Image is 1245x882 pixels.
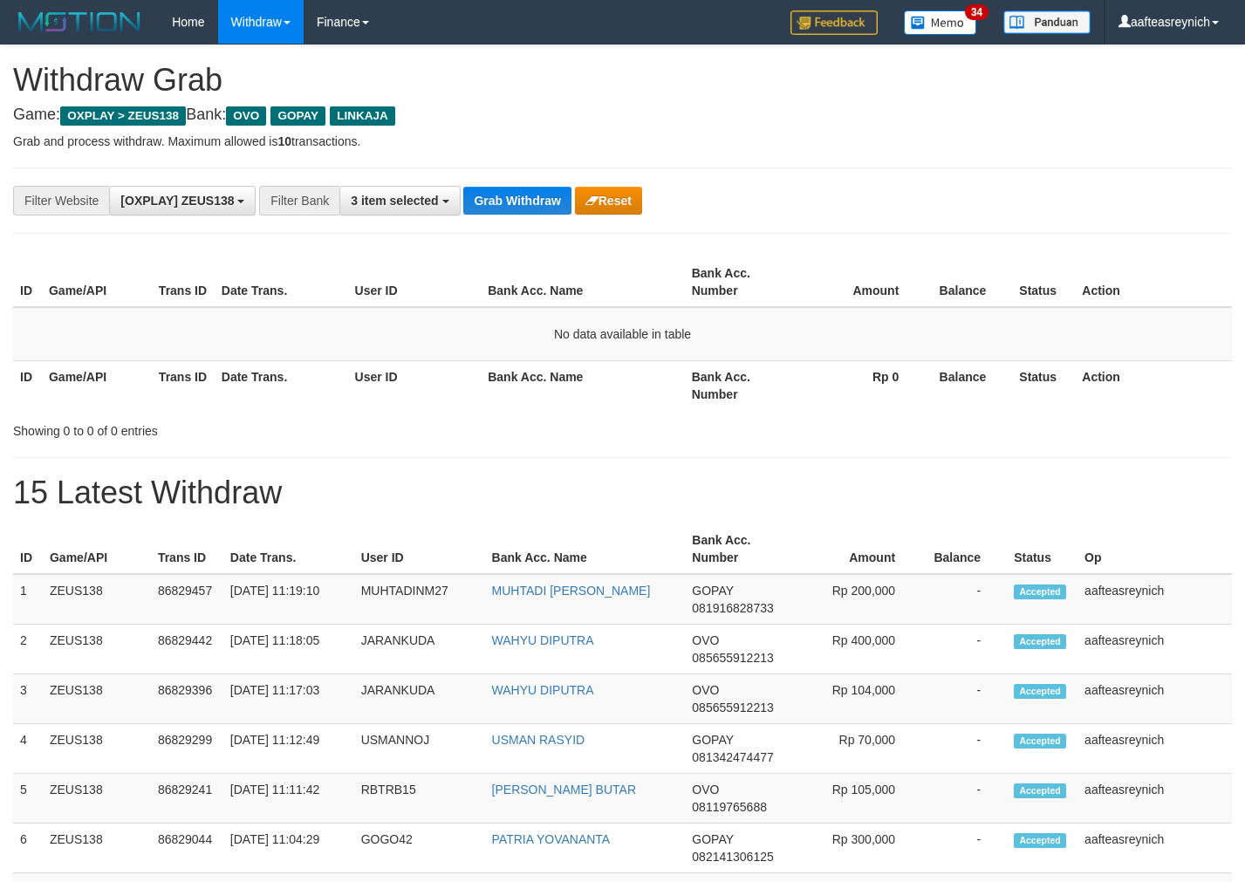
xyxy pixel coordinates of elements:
[354,774,485,824] td: RBTRB15
[60,106,186,126] span: OXPLAY > ZEUS138
[13,106,1232,124] h4: Game: Bank:
[481,360,684,410] th: Bank Acc. Name
[921,674,1007,724] td: -
[354,674,485,724] td: JARANKUDA
[1077,724,1232,774] td: aafteasreynich
[120,194,234,208] span: [OXPLAY] ZEUS138
[1014,833,1066,848] span: Accepted
[921,774,1007,824] td: -
[354,724,485,774] td: USMANNOJ
[793,574,921,625] td: Rp 200,000
[1077,574,1232,625] td: aafteasreynich
[492,633,594,647] a: WAHYU DIPUTRA
[921,824,1007,873] td: -
[685,360,795,410] th: Bank Acc. Number
[965,4,988,20] span: 34
[795,360,926,410] th: Rp 0
[226,106,266,126] span: OVO
[492,683,594,697] a: WAHYU DIPUTRA
[575,187,642,215] button: Reset
[223,724,354,774] td: [DATE] 11:12:49
[793,774,921,824] td: Rp 105,000
[354,524,485,574] th: User ID
[921,574,1007,625] td: -
[492,733,585,747] a: USMAN RASYID
[793,824,921,873] td: Rp 300,000
[13,774,43,824] td: 5
[492,584,651,598] a: MUHTADI [PERSON_NAME]
[1014,585,1066,599] span: Accepted
[692,850,773,864] span: Copy 082141306125 to clipboard
[685,257,795,307] th: Bank Acc. Number
[692,701,773,714] span: Copy 085655912213 to clipboard
[223,524,354,574] th: Date Trans.
[259,186,339,215] div: Filter Bank
[793,524,921,574] th: Amount
[215,360,348,410] th: Date Trans.
[685,524,793,574] th: Bank Acc. Number
[223,824,354,873] td: [DATE] 11:04:29
[151,774,223,824] td: 86829241
[151,574,223,625] td: 86829457
[925,360,1012,410] th: Balance
[793,625,921,674] td: Rp 400,000
[921,524,1007,574] th: Balance
[348,360,482,410] th: User ID
[1077,824,1232,873] td: aafteasreynich
[351,194,438,208] span: 3 item selected
[151,524,223,574] th: Trans ID
[13,257,42,307] th: ID
[151,824,223,873] td: 86829044
[492,783,636,797] a: [PERSON_NAME] BUTAR
[692,783,719,797] span: OVO
[43,674,151,724] td: ZEUS138
[13,360,42,410] th: ID
[692,832,733,846] span: GOPAY
[330,106,395,126] span: LINKAJA
[463,187,571,215] button: Grab Withdraw
[348,257,482,307] th: User ID
[223,674,354,724] td: [DATE] 11:17:03
[1077,774,1232,824] td: aafteasreynich
[692,683,719,697] span: OVO
[692,750,773,764] span: Copy 081342474477 to clipboard
[223,574,354,625] td: [DATE] 11:19:10
[13,63,1232,98] h1: Withdraw Grab
[13,415,506,440] div: Showing 0 to 0 of 0 entries
[790,10,878,35] img: Feedback.jpg
[692,584,733,598] span: GOPAY
[492,832,611,846] a: PATRIA YOVANANTA
[13,307,1232,361] td: No data available in table
[151,674,223,724] td: 86829396
[13,9,146,35] img: MOTION_logo.png
[43,574,151,625] td: ZEUS138
[13,475,1232,510] h1: 15 Latest Withdraw
[1014,684,1066,699] span: Accepted
[904,10,977,35] img: Button%20Memo.svg
[109,186,256,215] button: [OXPLAY] ZEUS138
[692,733,733,747] span: GOPAY
[43,524,151,574] th: Game/API
[1014,783,1066,798] span: Accepted
[692,651,773,665] span: Copy 085655912213 to clipboard
[43,824,151,873] td: ZEUS138
[270,106,325,126] span: GOPAY
[1012,360,1075,410] th: Status
[1003,10,1091,34] img: panduan.png
[354,574,485,625] td: MUHTADINM27
[1012,257,1075,307] th: Status
[223,774,354,824] td: [DATE] 11:11:42
[339,186,460,215] button: 3 item selected
[921,625,1007,674] td: -
[43,625,151,674] td: ZEUS138
[1014,734,1066,749] span: Accepted
[925,257,1012,307] th: Balance
[43,724,151,774] td: ZEUS138
[793,724,921,774] td: Rp 70,000
[42,360,152,410] th: Game/API
[921,724,1007,774] td: -
[223,625,354,674] td: [DATE] 11:18:05
[13,186,109,215] div: Filter Website
[1014,634,1066,649] span: Accepted
[151,724,223,774] td: 86829299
